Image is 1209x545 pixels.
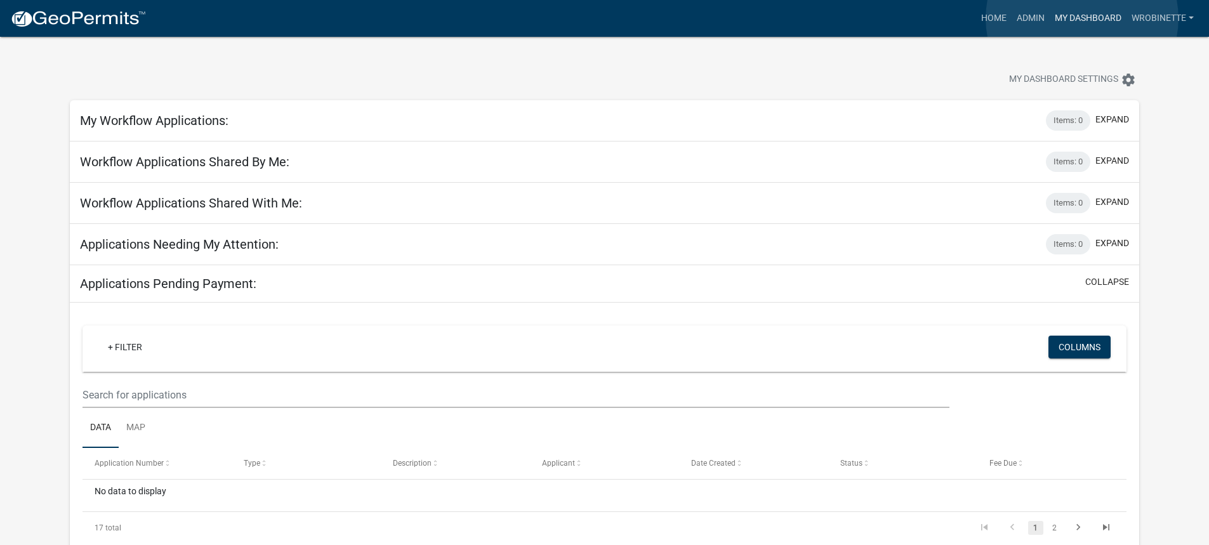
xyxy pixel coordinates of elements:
div: No data to display [83,480,1126,511]
h5: Workflow Applications Shared By Me: [80,154,289,169]
h5: Applications Pending Payment: [80,276,256,291]
button: expand [1095,154,1129,167]
h5: Applications Needing My Attention: [80,237,279,252]
i: settings [1121,72,1136,88]
a: Admin [1012,6,1050,30]
input: Search for applications [83,382,949,408]
a: go to previous page [1000,521,1024,535]
h5: My Workflow Applications: [80,113,228,128]
a: Map [119,408,153,449]
datatable-header-cell: Application Number [83,448,232,478]
datatable-header-cell: Status [828,448,977,478]
span: Applicant [542,459,575,468]
a: wrobinette [1126,6,1199,30]
button: expand [1095,195,1129,209]
li: page 2 [1045,517,1064,539]
datatable-header-cell: Date Created [679,448,828,478]
h5: Workflow Applications Shared With Me: [80,195,302,211]
button: My Dashboard Settingssettings [999,67,1146,92]
span: Status [840,459,862,468]
datatable-header-cell: Fee Due [977,448,1126,478]
div: Items: 0 [1046,152,1090,172]
button: Columns [1048,336,1111,358]
a: Home [976,6,1012,30]
button: collapse [1085,275,1129,289]
a: go to first page [972,521,996,535]
span: My Dashboard Settings [1009,72,1118,88]
a: 1 [1028,521,1043,535]
div: Items: 0 [1046,110,1090,131]
a: go to next page [1066,521,1090,535]
datatable-header-cell: Type [232,448,381,478]
div: 17 total [83,512,289,544]
a: + Filter [98,336,152,358]
span: Date Created [691,459,736,468]
div: Items: 0 [1046,234,1090,254]
a: go to last page [1094,521,1118,535]
span: Application Number [95,459,164,468]
button: expand [1095,237,1129,250]
datatable-header-cell: Applicant [530,448,679,478]
span: Fee Due [989,459,1017,468]
span: Description [393,459,432,468]
a: 2 [1047,521,1062,535]
a: Data [83,408,119,449]
span: Type [244,459,260,468]
li: page 1 [1026,517,1045,539]
a: My Dashboard [1050,6,1126,30]
div: Items: 0 [1046,193,1090,213]
datatable-header-cell: Description [381,448,530,478]
button: expand [1095,113,1129,126]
